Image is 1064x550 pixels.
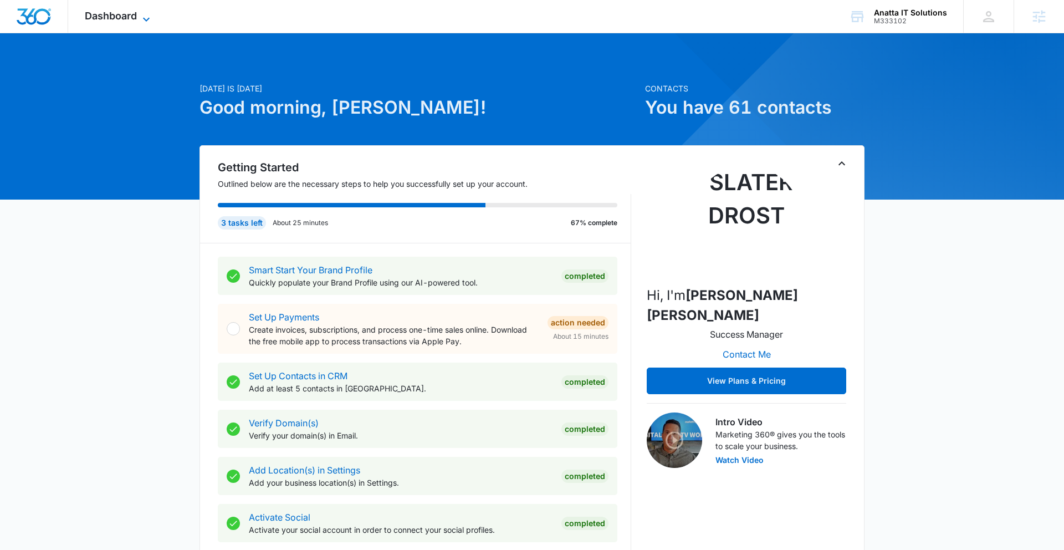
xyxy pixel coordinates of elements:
[18,29,27,38] img: website_grey.svg
[835,157,848,170] button: Toggle Collapse
[647,412,702,468] img: Intro Video
[715,456,764,464] button: Watch Video
[249,430,553,441] p: Verify your domain(s) in Email.
[571,218,617,228] p: 67% complete
[561,470,608,483] div: Completed
[874,8,947,17] div: account name
[31,18,54,27] div: v 4.0.25
[199,83,638,94] p: [DATE] is [DATE]
[710,328,783,341] p: Success Manager
[249,312,319,323] a: Set Up Payments
[553,332,608,342] span: About 15 minutes
[691,166,802,277] img: Slater Drost
[249,277,553,288] p: Quickly populate your Brand Profile using our AI-powered tool.
[715,429,846,452] p: Marketing 360® gives you the tools to scale your business.
[249,465,360,476] a: Add Location(s) in Settings
[249,264,372,276] a: Smart Start Your Brand Profile
[874,17,947,25] div: account id
[561,422,608,436] div: Completed
[647,368,846,394] button: View Plans & Pricing
[249,524,553,536] p: Activate your social account in order to connect your social profiles.
[249,383,553,394] p: Add at least 5 contacts in [GEOGRAPHIC_DATA].
[218,216,266,230] div: 3 tasks left
[561,517,608,530] div: Completed
[18,18,27,27] img: logo_orange.svg
[249,512,310,523] a: Activate Social
[647,286,846,325] p: Hi, I'm
[42,65,99,73] div: Domain Overview
[548,316,608,329] div: Action Needed
[273,218,328,228] p: About 25 minutes
[645,83,864,94] p: Contacts
[249,477,553,488] p: Add your business location(s) in Settings.
[249,417,319,429] a: Verify Domain(s)
[218,159,631,176] h2: Getting Started
[712,341,782,368] button: Contact Me
[218,178,631,190] p: Outlined below are the necessary steps to help you successfully set up your account.
[122,65,187,73] div: Keywords by Traffic
[30,64,39,73] img: tab_domain_overview_orange.svg
[561,269,608,283] div: Completed
[645,94,864,121] h1: You have 61 contacts
[647,287,798,323] strong: [PERSON_NAME] [PERSON_NAME]
[249,324,539,347] p: Create invoices, subscriptions, and process one-time sales online. Download the free mobile app t...
[561,375,608,389] div: Completed
[110,64,119,73] img: tab_keywords_by_traffic_grey.svg
[199,94,638,121] h1: Good morning, [PERSON_NAME]!
[249,370,347,381] a: Set Up Contacts in CRM
[715,415,846,429] h3: Intro Video
[29,29,122,38] div: Domain: [DOMAIN_NAME]
[85,10,137,22] span: Dashboard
